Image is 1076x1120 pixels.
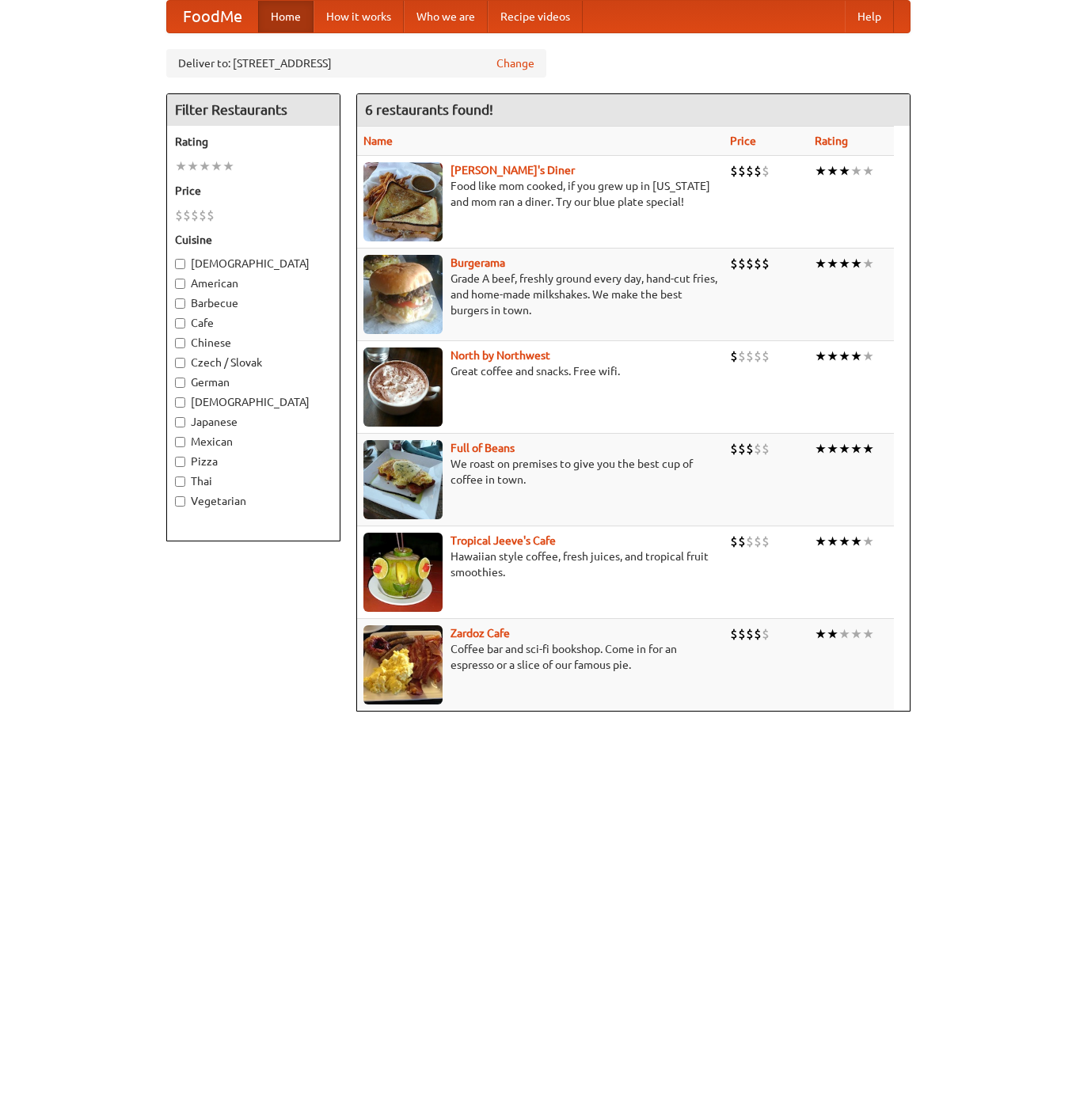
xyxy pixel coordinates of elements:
[175,434,332,450] label: Mexican
[175,232,332,248] h5: Cuisine
[746,347,754,365] li: $
[862,533,874,550] li: ★
[363,135,393,147] a: Name
[754,162,762,180] li: $
[451,256,505,269] b: Burgerama
[827,162,838,180] li: ★
[730,347,738,365] li: $
[175,457,185,467] input: Pizza
[488,1,583,32] a: Recipe videos
[730,135,756,147] a: Price
[175,476,185,487] input: Thai
[451,534,556,547] a: Tropical Jeeve's Cafe
[827,440,838,457] li: ★
[175,275,332,291] label: American
[175,207,183,224] li: $
[827,625,838,643] li: ★
[175,374,332,390] label: German
[754,625,762,643] li: $
[762,440,770,457] li: $
[175,473,332,489] label: Thai
[363,255,443,334] img: burgerama.jpg
[845,1,894,32] a: Help
[187,158,199,175] li: ★
[838,625,850,643] li: ★
[175,358,185,368] input: Czech / Slovak
[175,493,332,509] label: Vegetarian
[363,363,717,379] p: Great coffee and snacks. Free wifi.
[451,442,515,454] b: Full of Beans
[363,625,443,704] img: zardoz.jpg
[363,440,443,519] img: beans.jpg
[199,207,207,224] li: $
[862,625,874,643] li: ★
[363,347,443,427] img: north.jpg
[850,625,862,643] li: ★
[175,378,185,388] input: German
[746,533,754,550] li: $
[175,454,332,469] label: Pizza
[451,627,510,640] a: Zardoz Cafe
[730,162,738,180] li: $
[815,347,827,365] li: ★
[175,279,185,289] input: American
[363,641,717,673] p: Coffee bar and sci-fi bookshop. Come in for an espresso or a slice of our famous pie.
[738,255,746,272] li: $
[738,533,746,550] li: $
[754,347,762,365] li: $
[762,625,770,643] li: $
[850,533,862,550] li: ★
[730,533,738,550] li: $
[827,533,838,550] li: ★
[175,355,332,370] label: Czech / Slovak
[183,207,191,224] li: $
[175,397,185,408] input: [DEMOGRAPHIC_DATA]
[746,625,754,643] li: $
[730,625,738,643] li: $
[738,162,746,180] li: $
[815,162,827,180] li: ★
[862,255,874,272] li: ★
[167,94,340,126] h4: Filter Restaurants
[451,349,550,362] a: North by Northwest
[175,183,332,199] h5: Price
[191,207,199,224] li: $
[175,134,332,150] h5: Rating
[862,162,874,180] li: ★
[175,256,332,271] label: [DEMOGRAPHIC_DATA]
[762,533,770,550] li: $
[746,162,754,180] li: $
[363,178,717,210] p: Food like mom cooked, if you grew up in [US_STATE] and mom ran a diner. Try our blue plate special!
[762,255,770,272] li: $
[762,162,770,180] li: $
[838,440,850,457] li: ★
[207,207,215,224] li: $
[363,271,717,318] p: Grade A beef, freshly ground every day, hand-cut fries, and home-made milkshakes. We make the bes...
[730,255,738,272] li: $
[166,49,546,78] div: Deliver to: [STREET_ADDRESS]
[754,533,762,550] li: $
[363,549,717,580] p: Hawaiian style coffee, fresh juices, and tropical fruit smoothies.
[838,533,850,550] li: ★
[815,440,827,457] li: ★
[404,1,488,32] a: Who we are
[754,440,762,457] li: $
[175,259,185,269] input: [DEMOGRAPHIC_DATA]
[365,102,493,117] ng-pluralize: 6 restaurants found!
[175,496,185,507] input: Vegetarian
[199,158,211,175] li: ★
[850,347,862,365] li: ★
[754,255,762,272] li: $
[762,347,770,365] li: $
[746,255,754,272] li: $
[175,335,332,351] label: Chinese
[175,298,185,309] input: Barbecue
[850,255,862,272] li: ★
[850,440,862,457] li: ★
[175,417,185,427] input: Japanese
[862,347,874,365] li: ★
[850,162,862,180] li: ★
[827,255,838,272] li: ★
